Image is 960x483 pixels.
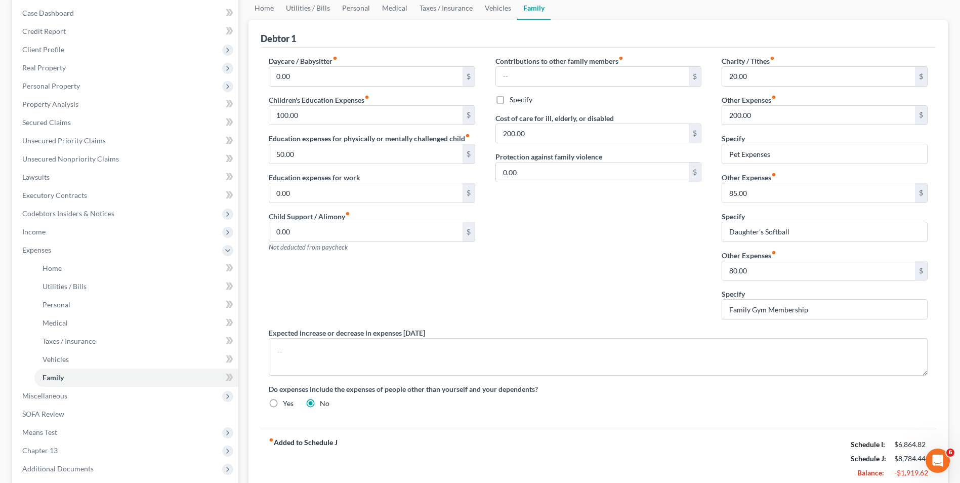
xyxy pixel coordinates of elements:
[14,4,238,22] a: Case Dashboard
[22,246,51,254] span: Expenses
[22,45,64,54] span: Client Profile
[22,9,74,17] span: Case Dashboard
[22,136,106,145] span: Unsecured Priority Claims
[722,211,745,222] label: Specify
[34,369,238,387] a: Family
[22,391,67,400] span: Miscellaneous
[22,154,119,163] span: Unsecured Nonpriority Claims
[463,183,475,203] div: $
[722,261,915,280] input: --
[22,173,50,181] span: Lawsuits
[283,398,294,409] label: Yes
[689,124,701,143] div: $
[269,133,470,144] label: Education expenses for physically or mentally challenged child
[722,144,927,164] input: Specify...
[269,437,274,442] i: fiber_manual_record
[496,67,689,86] input: --
[34,332,238,350] a: Taxes / Insurance
[43,264,62,272] span: Home
[43,337,96,345] span: Taxes / Insurance
[463,106,475,125] div: $
[14,95,238,113] a: Property Analysis
[722,56,775,66] label: Charity / Tithes
[770,56,775,61] i: fiber_manual_record
[851,454,886,463] strong: Schedule J:
[43,318,68,327] span: Medical
[926,449,950,473] iframe: Intercom live chat
[22,63,66,72] span: Real Property
[510,95,532,105] label: Specify
[22,100,78,108] span: Property Analysis
[43,373,64,382] span: Family
[22,446,58,455] span: Chapter 13
[689,163,701,182] div: $
[722,183,915,203] input: --
[269,222,462,241] input: --
[946,449,954,457] span: 6
[14,186,238,205] a: Executory Contracts
[14,22,238,41] a: Credit Report
[14,168,238,186] a: Lawsuits
[894,439,928,450] div: $6,864.82
[269,183,462,203] input: --
[269,106,462,125] input: --
[14,150,238,168] a: Unsecured Nonpriority Claims
[22,428,57,436] span: Means Test
[269,56,338,66] label: Daycare / Babysitter
[22,209,114,218] span: Codebtors Insiders & Notices
[14,113,238,132] a: Secured Claims
[22,227,46,236] span: Income
[495,151,602,162] label: Protection against family violence
[851,440,885,449] strong: Schedule I:
[43,355,69,364] span: Vehicles
[894,454,928,464] div: $8,784.44
[34,277,238,296] a: Utilities / Bills
[722,289,745,299] label: Specify
[269,328,425,338] label: Expected increase or decrease in expenses [DATE]
[320,398,329,409] label: No
[722,95,776,105] label: Other Expenses
[14,132,238,150] a: Unsecured Priority Claims
[269,172,360,183] label: Education expenses for work
[722,67,915,86] input: --
[771,250,776,255] i: fiber_manual_record
[269,95,369,105] label: Children's Education Expenses
[722,172,776,183] label: Other Expenses
[269,243,348,251] span: Not deducted from paycheck
[34,314,238,332] a: Medical
[722,300,927,319] input: Specify...
[345,211,350,216] i: fiber_manual_record
[261,32,296,45] div: Debtor 1
[269,144,462,164] input: --
[618,56,623,61] i: fiber_manual_record
[14,405,238,423] a: SOFA Review
[722,133,745,144] label: Specify
[332,56,338,61] i: fiber_manual_record
[22,464,94,473] span: Additional Documents
[22,118,71,127] span: Secured Claims
[34,296,238,314] a: Personal
[43,300,70,309] span: Personal
[495,113,614,124] label: Cost of care for ill, elderly, or disabled
[22,410,64,418] span: SOFA Review
[915,106,927,125] div: $
[915,183,927,203] div: $
[269,211,350,222] label: Child Support / Alimony
[43,282,87,291] span: Utilities / Bills
[22,27,66,35] span: Credit Report
[463,67,475,86] div: $
[915,261,927,280] div: $
[463,144,475,164] div: $
[269,437,338,480] strong: Added to Schedule J
[495,56,623,66] label: Contributions to other family members
[465,133,470,138] i: fiber_manual_record
[722,250,776,261] label: Other Expenses
[463,222,475,241] div: $
[496,163,689,182] input: --
[269,67,462,86] input: --
[722,222,927,241] input: Specify...
[857,468,884,477] strong: Balance:
[771,172,776,177] i: fiber_manual_record
[269,384,928,394] label: Do expenses include the expenses of people other than yourself and your dependents?
[689,67,701,86] div: $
